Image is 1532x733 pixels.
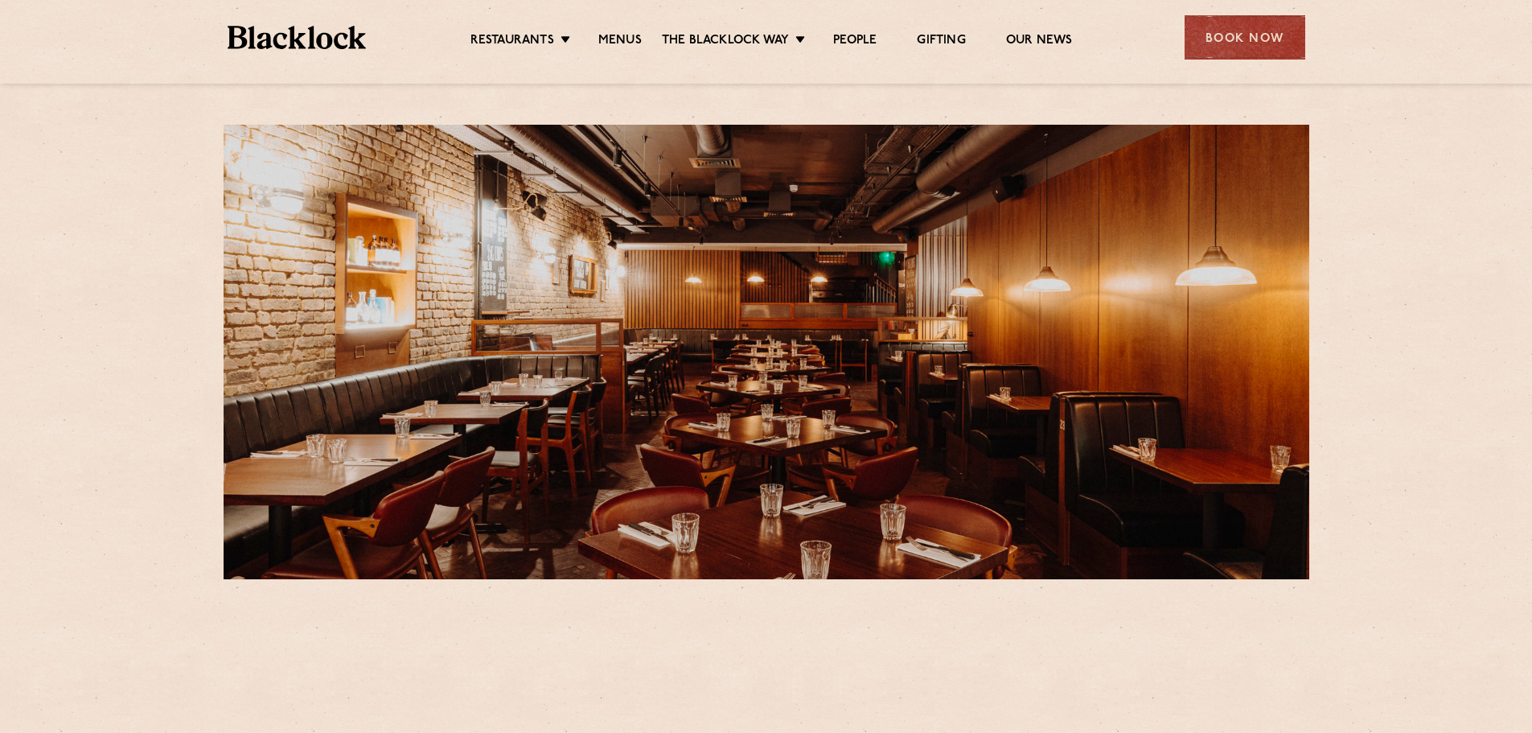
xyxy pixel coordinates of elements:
[1185,15,1305,60] div: Book Now
[1006,33,1073,51] a: Our News
[470,33,554,51] a: Restaurants
[833,33,877,51] a: People
[662,33,789,51] a: The Blacklock Way
[917,33,965,51] a: Gifting
[598,33,642,51] a: Menus
[228,26,367,49] img: BL_Textured_Logo-footer-cropped.svg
